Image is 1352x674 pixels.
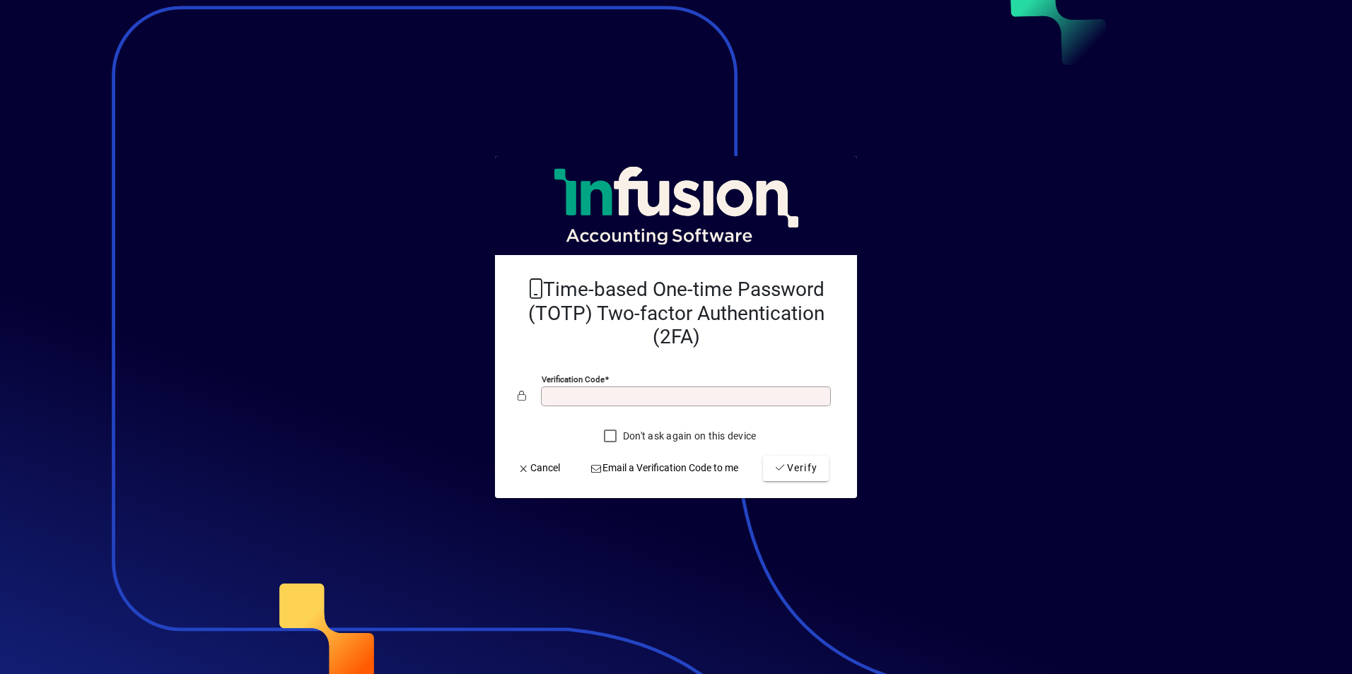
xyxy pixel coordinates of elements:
[763,456,829,481] button: Verify
[512,456,566,481] button: Cancel
[590,461,739,475] span: Email a Verification Code to me
[518,278,834,349] h2: Time-based One-time Password (TOTP) Two-factor Authentication (2FA)
[774,461,817,475] span: Verify
[518,461,560,475] span: Cancel
[620,429,757,443] label: Don't ask again on this device
[585,456,745,481] button: Email a Verification Code to me
[542,374,605,384] mat-label: Verification code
